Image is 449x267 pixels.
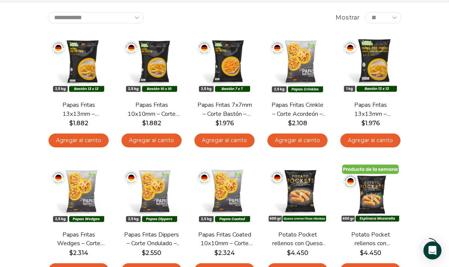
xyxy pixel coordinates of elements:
span: $ [215,120,219,127]
bdi: 4.450 [287,249,308,256]
span: $ [69,249,73,256]
a: Papas Fritas 13x13mm – Formato 2,5 kg – Caja 10 kg [51,101,106,118]
a: Agregar al carrito: “Papas Fritas Crinkle - Corte Acordeón - Caja 10 kg” [267,133,328,147]
span: $ [214,249,218,256]
bdi: 1.882 [69,120,88,127]
a: Papas Fritas 7x7mm – Corte Bastón – Caja 10 kg [197,101,252,118]
select: Pedido de la tienda [48,12,144,23]
span: $ [287,249,291,256]
bdi: 2.108 [288,120,307,127]
div: Open Intercom Messenger [423,241,441,259]
a: Papas Fritas Wedges – Corte Gajo – Caja 10 kg [51,231,106,248]
a: Agregar al carrito: “Papas Fritas 13x13mm - Formato 1 kg - Caja 10 kg” [340,133,400,147]
bdi: 1.882 [142,120,161,127]
a: Papas Fritas Coated 10x10mm – Corte Bastón – Caja 10 kg [197,231,252,248]
a: Agregar al carrito: “Papas Fritas 10x10mm - Corte Bastón - Caja 10 kg” [121,133,182,147]
bdi: 2.314 [69,249,88,256]
span: $ [360,249,364,256]
a: Potato Pocket rellenos con Espinaca y Queso Mozzarella – Caja 8.4 kg [343,231,398,248]
bdi: 1.976 [361,120,380,127]
span: $ [142,249,146,256]
span: $ [142,120,146,127]
a: Papas Fritas Crinkle – Corte Acordeón – Caja 10 kg [270,101,325,118]
bdi: 2.550 [142,249,161,256]
span: $ [361,120,365,127]
a: Papas Fritas 13x13mm – Formato 1 kg – Caja 10 kg [343,101,398,118]
span: $ [69,120,73,127]
span: $ [288,120,292,127]
a: Potato Pocket rellenos con Queso Crema y Finas Hierbas – Caja 8.4 kg [270,231,325,248]
a: Papas Fritas 10x10mm – Corte Bastón – Caja 10 kg [124,101,179,118]
bdi: 4.450 [360,249,381,256]
bdi: 2.324 [214,249,235,256]
a: Papas Fritas Dippers – Corte Ondulado – Caja 10 kg [124,231,179,248]
a: Agregar al carrito: “Papas Fritas 7x7mm - Corte Bastón - Caja 10 kg” [194,133,255,147]
bdi: 1.976 [215,120,234,127]
span: Mostrar [335,14,360,22]
a: Agregar al carrito: “Papas Fritas 13x13mm - Formato 2,5 kg - Caja 10 kg” [49,133,109,147]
